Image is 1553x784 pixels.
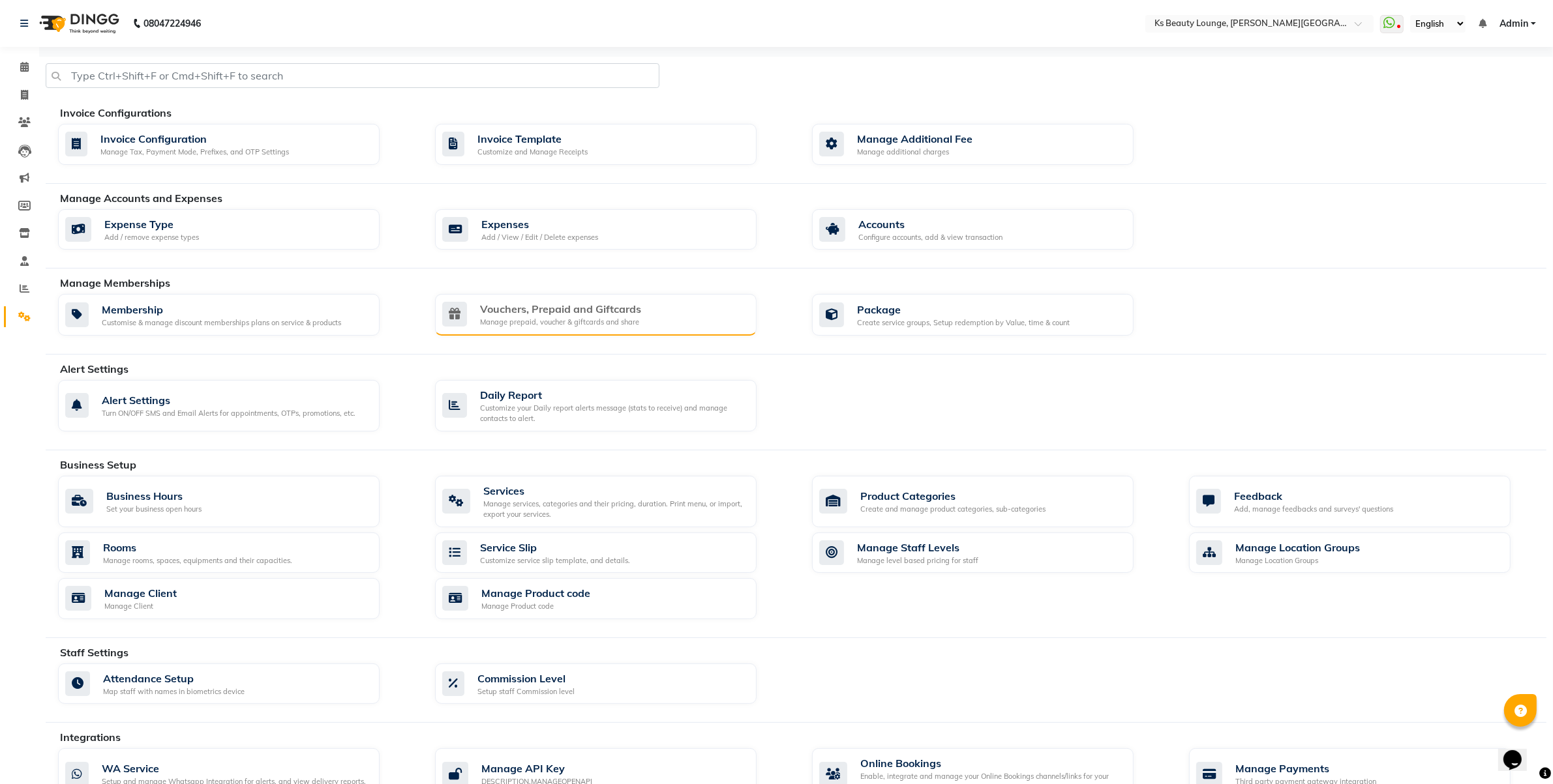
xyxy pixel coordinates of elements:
div: Manage Tax, Payment Mode, Prefixes, and OTP Settings [100,147,289,158]
a: Manage Product codeManage Product code [435,578,792,619]
a: Invoice ConfigurationManage Tax, Payment Mode, Prefixes, and OTP Settings [58,124,415,165]
div: Alert Settings [102,392,355,408]
a: Service SlipCustomize service slip template, and details. [435,532,792,573]
b: 08047224946 [143,5,201,42]
a: ServicesManage services, categories and their pricing, duration. Print menu, or import, export yo... [435,476,792,527]
div: Manage prepaid, voucher & giftcards and share [480,317,641,328]
div: Invoice Configuration [100,131,289,147]
a: Manage Additional FeeManage additional charges [812,124,1169,165]
a: FeedbackAdd, manage feedbacks and surveys' questions [1189,476,1546,527]
a: Vouchers, Prepaid and GiftcardsManage prepaid, voucher & giftcards and share [435,294,792,336]
div: Product Categories [860,488,1046,504]
a: Manage Staff LevelsManage level based pricing for staff [812,532,1169,573]
a: Product CategoriesCreate and manage product categories, sub-categories [812,476,1169,527]
div: Manage level based pricing for staff [857,555,978,566]
div: Manage Location Groups [1235,540,1360,555]
div: Service Slip [480,540,630,555]
a: Commission LevelSetup staff Commission level [435,663,792,704]
div: Business Hours [106,488,202,504]
div: Create service groups, Setup redemption by Value, time & count [857,317,1070,328]
div: Services [483,483,746,499]
a: Manage ClientManage Client [58,578,415,619]
div: Manage API Key [481,761,592,776]
a: MembershipCustomise & manage discount memberships plans on service & products [58,294,415,336]
div: Daily Report [480,387,746,403]
img: logo [33,5,123,42]
div: Feedback [1234,488,1393,504]
div: Manage Location Groups [1235,555,1360,566]
div: Map staff with names in biometrics device [103,686,245,697]
div: Customize and Manage Receipts [477,147,588,158]
div: Turn ON/OFF SMS and Email Alerts for appointments, OTPs, promotions, etc. [102,408,355,419]
div: Manage Staff Levels [857,540,978,555]
div: Invoice Template [477,131,588,147]
div: Manage Payments [1235,761,1376,776]
div: Vouchers, Prepaid and Giftcards [480,301,641,317]
div: Set your business open hours [106,504,202,515]
div: Manage Client [104,601,177,612]
a: ExpensesAdd / View / Edit / Delete expenses [435,209,792,250]
div: WA Service [102,761,366,776]
div: Membership [102,302,341,317]
div: Add / View / Edit / Delete expenses [481,232,598,243]
div: Manage services, categories and their pricing, duration. Print menu, or import, export your servi... [483,499,746,520]
div: Attendance Setup [103,671,245,686]
div: Customize service slip template, and details. [480,555,630,566]
div: Manage rooms, spaces, equipments and their capacities. [103,555,292,566]
a: PackageCreate service groups, Setup redemption by Value, time & count [812,294,1169,336]
a: RoomsManage rooms, spaces, equipments and their capacities. [58,532,415,573]
div: Customize your Daily report alerts message (stats to receive) and manage contacts to alert. [480,403,746,424]
div: Customise & manage discount memberships plans on service & products [102,317,341,328]
div: Manage Client [104,585,177,601]
span: Admin [1500,17,1528,31]
div: Manage Product code [481,585,590,601]
input: Type Ctrl+Shift+F or Cmd+Shift+F to search [46,63,659,88]
a: Invoice TemplateCustomize and Manage Receipts [435,124,792,165]
a: AccountsConfigure accounts, add & view transaction [812,209,1169,250]
div: Create and manage product categories, sub-categories [860,504,1046,515]
div: Manage additional charges [857,147,973,158]
div: Online Bookings [860,755,1123,771]
div: Expenses [481,216,598,232]
div: Package [857,302,1070,317]
div: Rooms [103,540,292,555]
a: Daily ReportCustomize your Daily report alerts message (stats to receive) and manage contacts to ... [435,380,792,431]
div: Configure accounts, add & view transaction [858,232,1003,243]
div: Add, manage feedbacks and surveys' questions [1234,504,1393,515]
a: Alert SettingsTurn ON/OFF SMS and Email Alerts for appointments, OTPs, promotions, etc. [58,380,415,431]
div: Manage Additional Fee [857,131,973,147]
iframe: chat widget [1498,732,1540,771]
div: Manage Product code [481,601,590,612]
div: Setup staff Commission level [477,686,575,697]
div: Add / remove expense types [104,232,199,243]
div: Expense Type [104,216,199,232]
a: Business HoursSet your business open hours [58,476,415,527]
div: Accounts [858,216,1003,232]
a: Manage Location GroupsManage Location Groups [1189,532,1546,573]
div: Commission Level [477,671,575,686]
a: Expense TypeAdd / remove expense types [58,209,415,250]
a: Attendance SetupMap staff with names in biometrics device [58,663,415,704]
